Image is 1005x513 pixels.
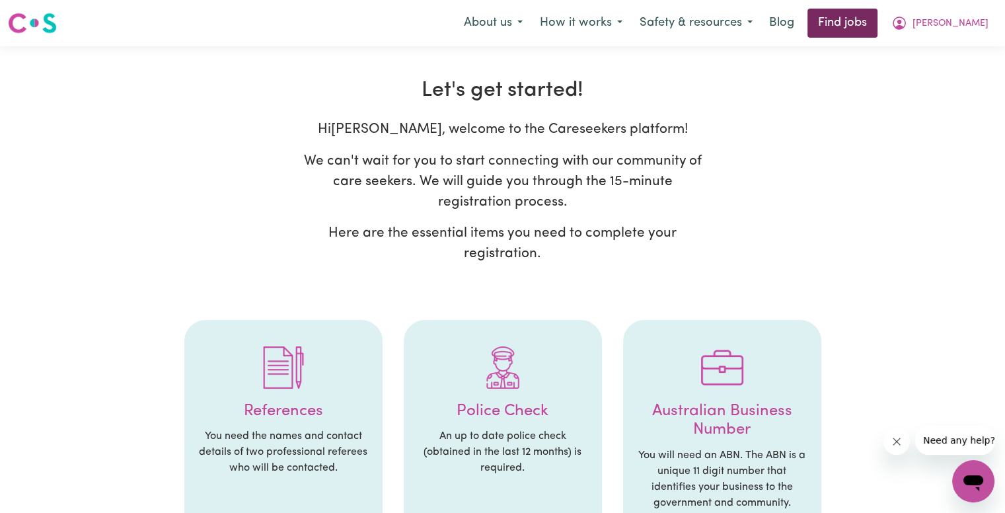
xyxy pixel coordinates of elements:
h4: Police Check [417,402,589,421]
a: Blog [761,9,802,38]
button: How it works [531,9,631,37]
h4: References [198,402,369,421]
iframe: Message from company [915,426,994,455]
a: Careseekers logo [8,8,57,38]
p: Here are the essential items you need to complete your registration. [301,223,704,264]
a: Find jobs [807,9,877,38]
button: Safety & resources [631,9,761,37]
h2: Let's get started! [92,78,914,103]
span: Need any help? [8,9,80,20]
span: [PERSON_NAME] [912,17,988,31]
img: Careseekers logo [8,11,57,35]
p: You need the names and contact details of two professional referees who will be contacted. [198,428,369,476]
button: About us [455,9,531,37]
p: An up to date police check (obtained in the last 12 months) is required. [417,428,589,476]
p: Hi [PERSON_NAME] , welcome to the Careseekers platform! [301,119,704,139]
iframe: Button to launch messaging window [952,460,994,502]
p: You will need an ABN. The ABN is a unique 11 digit number that identifies your business to the go... [636,448,808,511]
button: My Account [883,9,997,37]
iframe: Close message [883,428,910,455]
h4: Australian Business Number [636,402,808,440]
p: We can't wait for you to start connecting with our community of care seekers. We will guide you t... [301,151,704,213]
